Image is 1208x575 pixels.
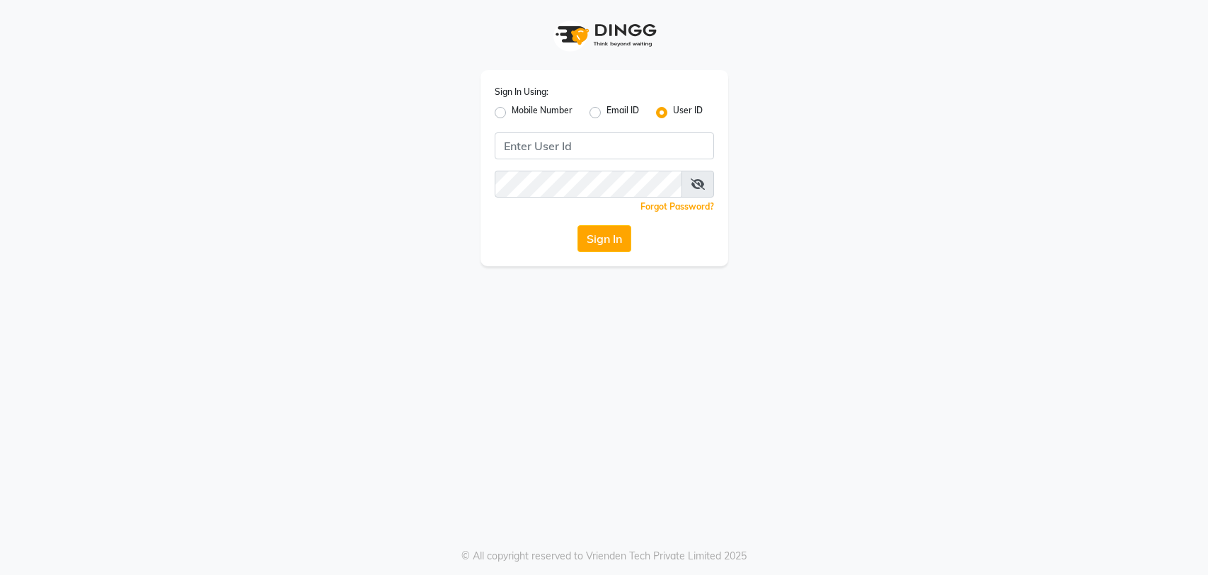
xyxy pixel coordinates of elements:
input: Username [495,171,682,198]
label: User ID [673,104,703,121]
button: Sign In [577,225,631,252]
a: Forgot Password? [640,201,714,212]
input: Username [495,132,714,159]
label: Email ID [606,104,639,121]
img: logo1.svg [548,14,661,56]
label: Sign In Using: [495,86,548,98]
label: Mobile Number [512,104,573,121]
